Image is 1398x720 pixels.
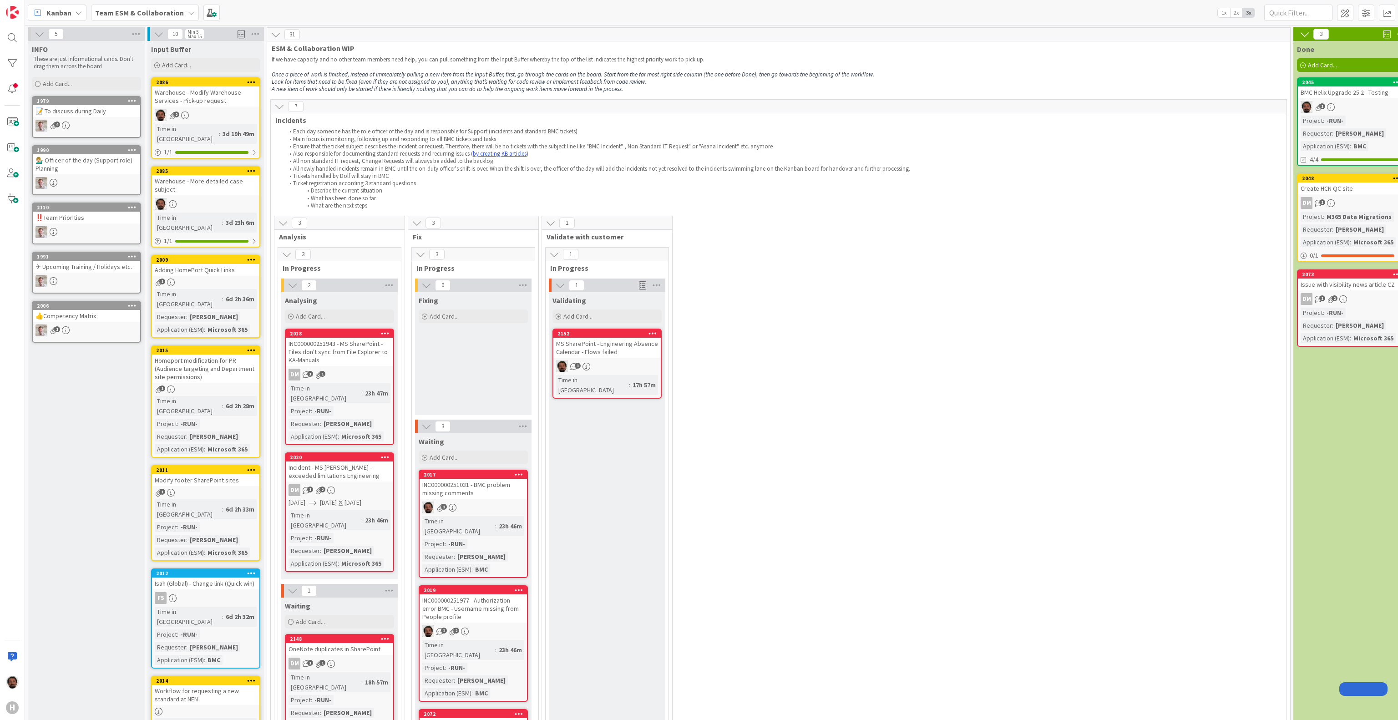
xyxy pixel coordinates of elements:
[156,347,259,354] div: 2015
[420,586,527,623] div: 2019INC000000251977 - Authorization error BMC - Username missing from People profile
[1324,308,1346,318] div: -RUN-
[422,539,445,549] div: Project
[1319,199,1325,205] span: 1
[222,294,223,304] span: :
[311,533,312,543] span: :
[152,466,259,486] div: 2011Modify footer SharePoint sites
[311,406,312,416] span: :
[222,218,223,228] span: :
[289,419,320,429] div: Requester
[420,710,527,718] div: 2072
[1319,295,1325,301] span: 1
[155,499,222,519] div: Time in [GEOGRAPHIC_DATA]
[288,101,304,112] span: 7
[205,325,250,335] div: Microsoft 365
[553,330,661,358] div: 2152MS SharePoint - Engineering Absence Calendar - Flows failed
[159,279,165,284] span: 1
[159,385,165,391] span: 1
[420,471,527,479] div: 2017
[289,498,305,507] span: [DATE]
[37,204,140,211] div: 2110
[187,535,240,545] div: [PERSON_NAME]
[312,406,334,416] div: -RUN-
[155,312,186,322] div: Requester
[152,592,259,604] div: FS
[425,218,441,228] span: 3
[33,177,140,189] div: Rd
[155,431,186,441] div: Requester
[46,7,71,18] span: Kanban
[33,226,140,238] div: Rd
[33,212,140,223] div: ‼️Team Priorities
[222,401,223,411] span: :
[283,264,390,273] span: In Progress
[272,78,646,86] em: Look for items that need to be fixed (even if they are not assigned to you), anything that’s wait...
[1218,8,1230,17] span: 1x
[361,515,363,525] span: :
[155,419,177,429] div: Project
[1264,5,1332,21] input: Quick Filter...
[1297,45,1314,54] span: Done
[1323,212,1324,222] span: :
[557,330,661,337] div: 2152
[289,510,361,530] div: Time in [GEOGRAPHIC_DATA]
[155,325,204,335] div: Application (ESM)
[289,558,338,568] div: Application (ESM)
[37,254,140,260] div: 1991
[338,431,339,441] span: :
[420,586,527,594] div: 2019
[37,98,140,104] div: 1979
[54,122,60,127] span: 4
[296,618,325,626] span: Add Card...
[37,303,140,309] div: 2006
[569,280,584,291] span: 1
[152,466,259,474] div: 2011
[441,504,447,510] span: 2
[152,147,259,158] div: 1/1
[33,253,140,261] div: 1991
[177,522,178,532] span: :
[1301,333,1350,343] div: Application (ESM)
[1350,237,1351,247] span: :
[152,256,259,264] div: 2009
[35,120,47,132] img: Rd
[1301,237,1350,247] div: Application (ESM)
[430,453,459,461] span: Add Card...
[1350,333,1351,343] span: :
[152,677,259,705] div: 2014Workflow for requesting a new standard at NEN
[272,56,1220,63] p: If we have capacity and no other team members need help, you can pull something from the Input Bu...
[37,147,140,153] div: 1990
[289,383,361,403] div: Time in [GEOGRAPHIC_DATA]
[1332,295,1337,301] span: 2
[344,498,361,507] div: [DATE]
[422,502,434,513] img: AC
[152,167,259,175] div: 2085
[1301,116,1323,126] div: Project
[156,168,259,174] div: 2085
[284,202,1224,209] li: What are the next steps
[205,444,250,454] div: Microsoft 365
[339,431,384,441] div: Microsoft 365
[33,97,140,117] div: 1979📝 To discuss during Daily
[422,516,495,536] div: Time in [GEOGRAPHIC_DATA]
[33,261,140,273] div: ✈ Upcoming Training / Holidays etc.
[187,30,198,34] div: Min 5
[286,658,393,669] div: DM
[301,280,317,291] span: 2
[35,177,47,189] img: Rd
[420,479,527,499] div: INC000000251031 - BMC problem missing comments
[420,471,527,499] div: 2017INC000000251031 - BMC problem missing comments
[159,489,165,495] span: 1
[155,396,222,416] div: Time in [GEOGRAPHIC_DATA]
[33,97,140,105] div: 1979
[1351,237,1396,247] div: Microsoft 365
[48,29,64,40] span: 5
[156,467,259,473] div: 2011
[1242,8,1255,17] span: 3x
[312,533,334,543] div: -RUN-
[419,437,444,446] span: Waiting
[152,569,259,589] div: 2012Isah (Global) - Change link (Quick win)
[177,419,178,429] span: :
[152,346,259,383] div: 2015Homeport modification for PR (Audience targeting and Department site permissions)
[361,388,363,398] span: :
